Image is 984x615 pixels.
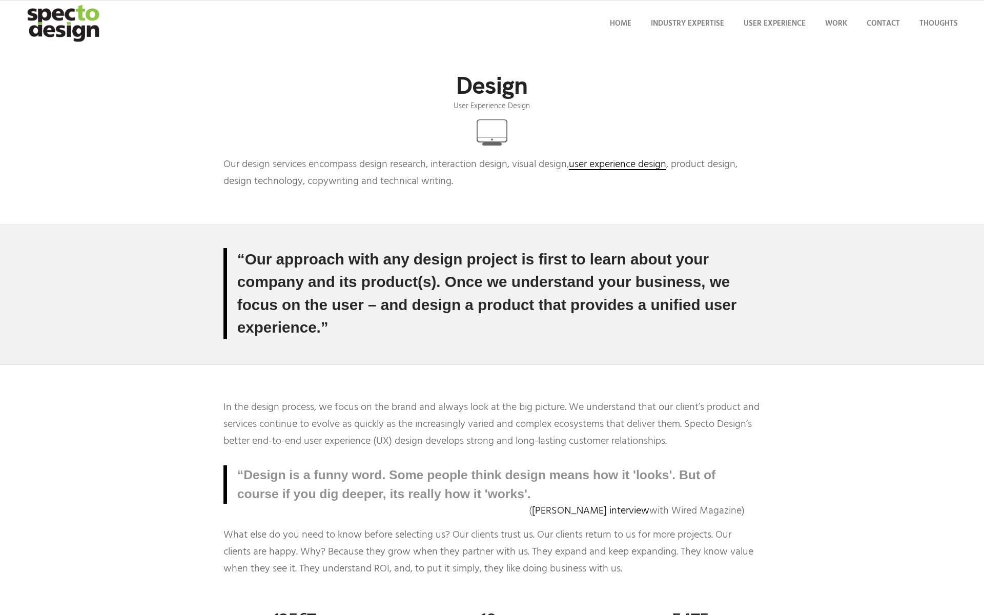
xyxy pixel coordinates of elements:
p: Our design services encompass design research, interaction design, visual design, , product desig... [223,156,761,190]
a: Contact [860,1,907,47]
span: Work [825,17,847,30]
p: What else do you need to know before selecting us? Our clients trust us. Our clients return to us... [223,527,761,578]
img: specto-logo-2020 [19,1,109,47]
a: Thoughts [913,1,965,47]
span: ( with Wired Magazine) [223,505,761,517]
a: Home [603,1,638,47]
span: Industry Expertise [651,17,724,30]
span: Thoughts [919,17,958,30]
a: User Experience [737,1,812,47]
p: “Our approach with any design project is first to learn about your company and its product(s). On... [237,248,746,339]
a: Work [818,1,854,47]
blockquote: “Design is a funny word. Some people think design means how it 'looks'. But of course if you dig ... [223,465,748,503]
h1: Design [223,72,761,99]
span: Home [610,17,631,30]
span: User Experience [744,17,806,30]
a: [PERSON_NAME] interview [532,503,649,519]
p: User Experience Design [223,101,761,112]
a: Industry Expertise [644,1,731,47]
p: In the design process, we focus on the brand and always look at the big picture. We understand th... [223,399,761,450]
span: Contact [867,17,900,30]
a: user experience design [569,156,666,173]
